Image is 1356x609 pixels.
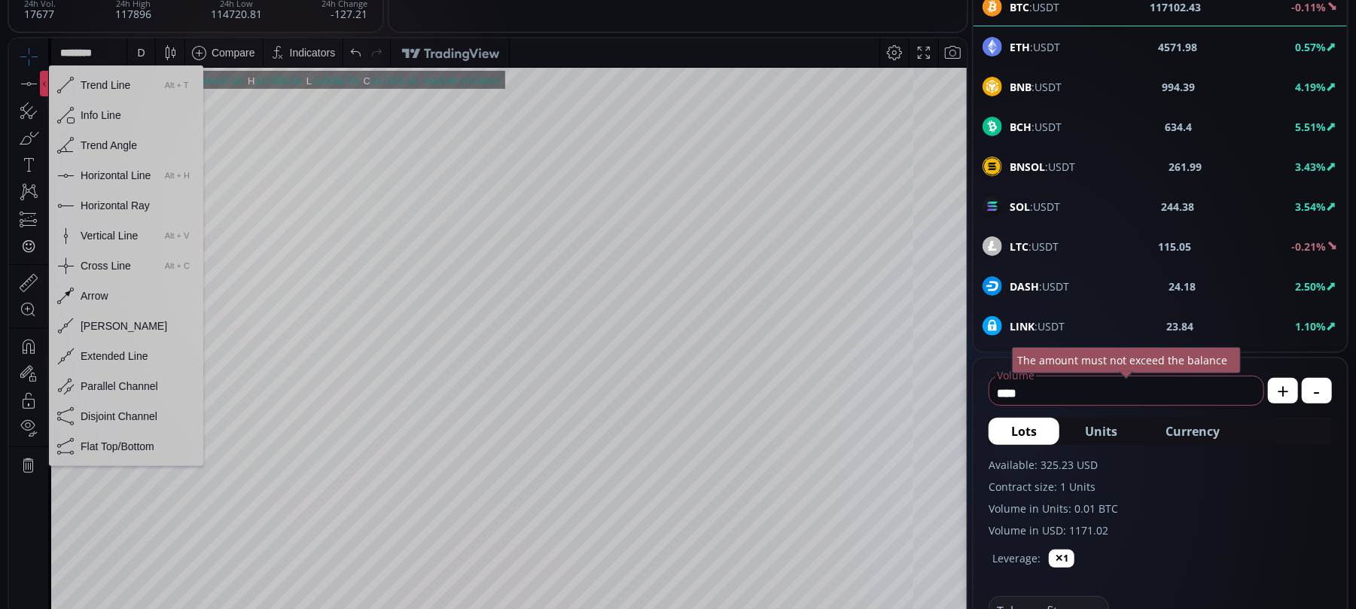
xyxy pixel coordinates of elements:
div: D [128,8,136,20]
div: Compare [203,8,246,20]
b: 115.05 [1159,239,1192,254]
label: Volume in USD: 1171.02 [989,522,1332,538]
b: 24.18 [1169,279,1196,294]
b: BNSOL [1010,160,1045,174]
span: Lots [1011,422,1037,440]
button: ✕1 [1049,550,1074,568]
div: Horizontal Line [72,131,142,143]
b: BNB [1010,80,1031,94]
span: :USDT [1010,119,1062,135]
button: Currency [1143,418,1242,445]
span: Currency [1166,422,1220,440]
b: 634.4 [1165,119,1192,135]
label: Available: 325.23 USD [989,457,1332,473]
label: Contract size: 1 Units [989,479,1332,495]
div: L [297,37,303,48]
span: :USDT [1010,279,1069,294]
b: 5.51% [1295,120,1326,134]
b: LINK [1010,319,1035,333]
div: Trend Line [72,41,121,53]
span: :USDT [1010,239,1059,254]
button: Units [1062,418,1140,445]
b: 4571.98 [1158,39,1197,55]
b: 0.57% [1295,40,1326,54]
div: Trend Angle [72,101,128,113]
span: :USDT [1010,79,1062,95]
div: Alt + H [156,132,176,142]
b: 23.84 [1166,318,1193,334]
div: 117102.43 [362,37,408,48]
span: :USDT [1010,39,1060,55]
b: SOL [1010,199,1030,214]
span: :USDT [1010,199,1060,215]
div: Alt + C [156,223,176,232]
b: 3.54% [1295,199,1326,214]
div:  [14,201,26,215]
b: 994.39 [1162,79,1195,95]
button: + [1268,378,1298,403]
b: 244.38 [1161,199,1194,215]
b: BCH [1010,120,1031,134]
span: :USDT [1010,318,1065,334]
div: Cross Line [72,221,122,233]
div: +654.84 (+0.56%) [413,37,491,48]
b: 261.99 [1169,159,1202,175]
label: Volume in Units: 0.01 BTC [989,501,1332,516]
b: LTC [1010,239,1028,254]
b: -0.21% [1291,239,1326,254]
b: DASH [1010,279,1039,294]
div: Info Line [72,71,112,83]
div: Alt + V [156,193,176,202]
b: ETH [1010,40,1030,54]
b: 2.50% [1295,279,1326,294]
div: 116447.60 [188,37,234,48]
div: Indicators [281,8,327,20]
b: 4.19% [1295,80,1326,94]
div: 117896.00 [246,37,292,48]
label: Leverage: [992,550,1041,566]
button: - [1302,378,1332,403]
div: Alt + T [156,42,176,51]
div: C [355,37,362,48]
div: Parallel Channel [72,342,149,354]
div: H [239,37,246,48]
b: 1.10% [1295,319,1326,333]
span: Units [1085,422,1117,440]
b: 3.43% [1295,160,1326,174]
div: Vertical Line [72,191,129,203]
div: Disjoint Channel [72,372,148,384]
div: Extended Line [72,312,139,324]
div: The amount must not exceed the balance [1012,347,1241,373]
button: Lots [989,418,1059,445]
div: Flat Top/Bottom [72,402,145,414]
div: Horizontal Ray [72,161,141,173]
div: [PERSON_NAME] [72,282,158,294]
span: :USDT [1010,159,1075,175]
div: 116092.76 [303,37,349,48]
div: Arrow [72,251,99,263]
